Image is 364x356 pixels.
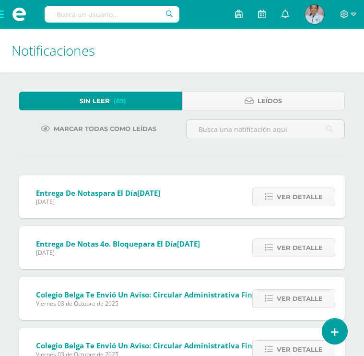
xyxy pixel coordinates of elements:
span: Entrega de notas [36,188,98,198]
span: Sin leer [80,92,110,110]
input: Busca un usuario... [45,6,179,23]
span: [DATE] [36,249,200,257]
span: Marcar todas como leídas [54,120,156,138]
span: para el día [36,188,160,198]
span: Ver detalle [277,290,323,308]
span: Notificaciones [12,41,95,59]
span: [DATE] [36,198,160,206]
a: Leídos [182,92,345,110]
span: [DATE] [137,188,160,198]
span: Viernes 03 de Octubre de 2025 [36,299,303,308]
span: [DATE] [177,239,200,249]
span: Colegio Belga te envió un aviso: Circular Administrativa Fin de Ciclo 2025 [36,290,303,299]
a: Marcar todas como leídas [29,119,168,138]
input: Busca una notificación aquí [187,120,345,139]
span: Leídos [258,92,282,110]
span: (69) [114,92,126,110]
span: Ver detalle [277,239,323,257]
span: Ver detalle [277,188,323,206]
img: 55aacedf8adb5f628c9ac20f0ef23465.png [305,5,324,24]
span: para el día [36,239,200,249]
span: Entrega de notas 4o. Bloque [36,239,138,249]
a: Sin leer(69) [19,92,182,110]
span: Colegio Belga te envió un aviso: Circular Administrativa Fin de Ciclo 2025 [36,341,303,350]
